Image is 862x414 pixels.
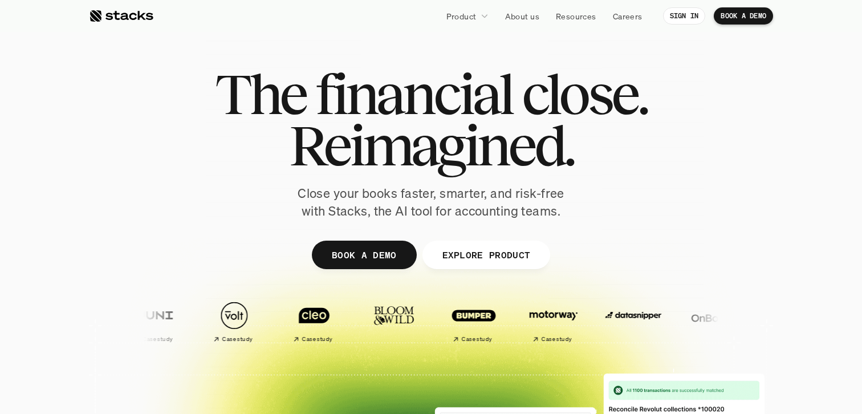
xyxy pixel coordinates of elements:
h2: Case study [426,336,457,343]
span: close. [522,68,647,120]
p: EXPLORE PRODUCT [442,246,530,263]
a: Case study [401,295,475,347]
p: BOOK A DEMO [721,12,766,20]
a: EXPLORE PRODUCT [422,241,550,269]
a: BOOK A DEMO [714,7,773,25]
p: About us [505,10,539,22]
a: Privacy Policy [135,264,185,272]
p: Product [446,10,477,22]
a: SIGN IN [663,7,706,25]
h2: Case study [267,336,297,343]
a: Case study [82,295,156,347]
a: Careers [606,6,649,26]
h2: Case study [506,336,536,343]
p: Resources [556,10,596,22]
a: Case study [242,295,316,347]
a: BOOK A DEMO [312,241,417,269]
a: About us [498,6,546,26]
p: Close your books faster, smarter, and risk-free with Stacks, the AI tool for accounting teams. [288,185,574,220]
p: SIGN IN [670,12,699,20]
a: Case study [481,295,555,347]
p: Careers [613,10,643,22]
span: financial [315,68,512,120]
span: Reimagined. [289,120,574,171]
a: Resources [549,6,603,26]
h2: Case study [187,336,217,343]
span: The [215,68,306,120]
a: Case study [162,295,236,347]
p: BOOK A DEMO [332,246,397,263]
h2: Case study [107,336,137,343]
